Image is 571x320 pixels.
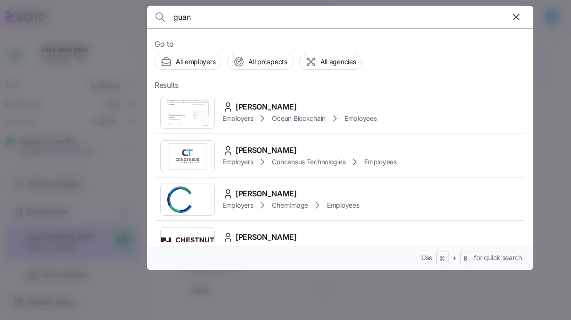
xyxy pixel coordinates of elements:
[222,157,253,167] span: Employers
[236,231,297,243] span: [PERSON_NAME]
[344,114,376,123] span: Employees
[155,54,221,70] button: All employers
[222,114,253,123] span: Employers
[272,157,345,167] span: Concensus Technologies
[452,253,457,262] span: +
[161,230,214,256] img: Employer logo
[327,201,359,210] span: Employees
[161,186,214,213] img: Employer logo
[364,157,396,167] span: Employees
[474,253,522,262] span: for quick search
[236,144,297,156] span: [PERSON_NAME]
[248,57,287,67] span: All prospects
[464,255,467,263] span: B
[272,201,308,210] span: ChemImage
[161,143,214,169] img: Employer logo
[236,188,297,200] span: [PERSON_NAME]
[161,100,214,126] img: Employer logo
[236,101,297,113] span: [PERSON_NAME]
[222,201,253,210] span: Employers
[227,54,293,70] button: All prospects
[176,57,215,67] span: All employers
[155,38,526,50] span: Go to
[155,79,179,91] span: Results
[272,114,326,123] span: Ocean Blockchain
[440,255,445,263] span: ⌘
[299,54,362,70] button: All agencies
[421,253,432,262] span: Use
[320,57,356,67] span: All agencies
